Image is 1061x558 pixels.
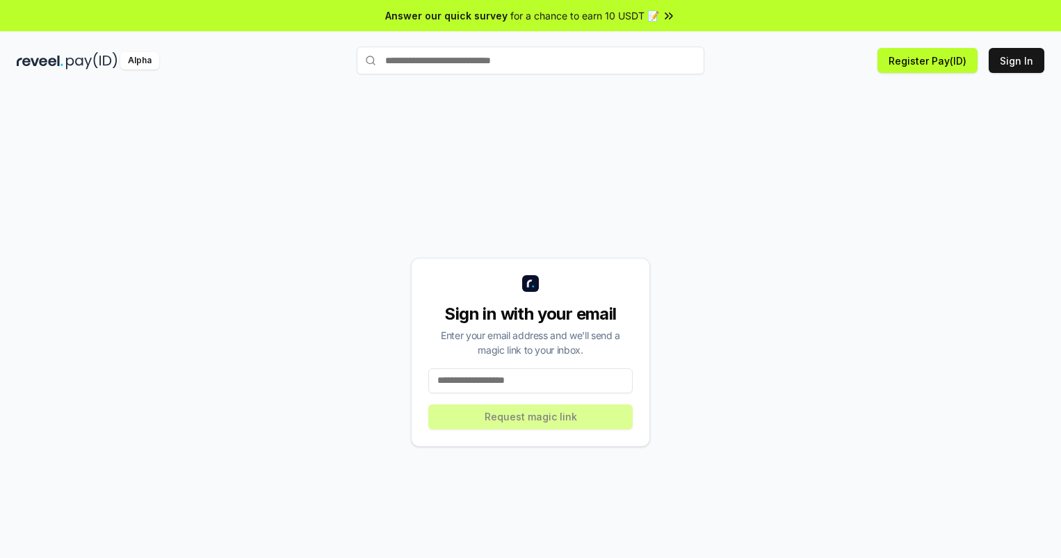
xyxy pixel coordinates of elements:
div: Enter your email address and we’ll send a magic link to your inbox. [428,328,633,357]
div: Alpha [120,52,159,69]
span: for a chance to earn 10 USDT 📝 [510,8,659,23]
img: reveel_dark [17,52,63,69]
span: Answer our quick survey [385,8,508,23]
button: Sign In [989,48,1044,73]
img: logo_small [522,275,539,292]
button: Register Pay(ID) [877,48,978,73]
img: pay_id [66,52,118,69]
div: Sign in with your email [428,303,633,325]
